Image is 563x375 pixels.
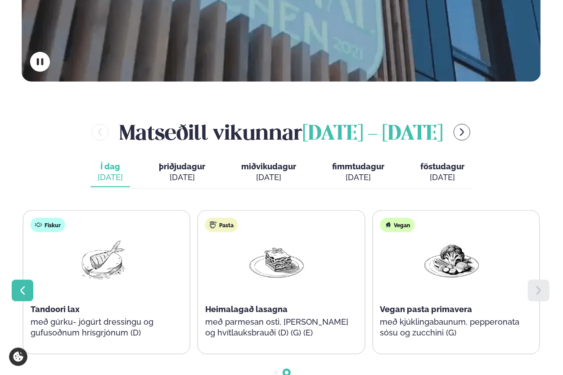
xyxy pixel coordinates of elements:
p: með kjúklingabaunum, pepperonata sósu og zucchini (G) [380,317,523,338]
button: miðvikudagur [DATE] [234,158,303,187]
img: pasta.svg [210,221,217,229]
p: með gúrku- jógúrt dressingu og gufusoðnum hrísgrjónum (D) [31,317,174,338]
div: [DATE] [159,172,205,183]
img: Fish.png [73,239,131,281]
span: miðvikudagur [241,162,296,171]
div: Pasta [205,218,238,232]
button: Í dag [DATE] [90,158,130,187]
span: föstudagur [420,162,464,171]
div: [DATE] [420,172,464,183]
div: [DATE] [98,172,123,183]
img: fish.svg [35,221,42,229]
img: Vegan.png [423,239,480,281]
div: Vegan [380,218,414,232]
button: fimmtudagur [DATE] [325,158,392,187]
a: Cookie settings [9,348,27,366]
span: Heimalagað lasagna [205,304,288,314]
div: [DATE] [241,172,296,183]
span: Tandoori lax [31,304,80,314]
div: [DATE] [332,172,384,183]
button: föstudagur [DATE] [413,158,472,187]
p: með parmesan osti, [PERSON_NAME] og hvítlauksbrauði (D) (G) (E) [205,317,348,338]
span: þriðjudagur [159,162,205,171]
button: þriðjudagur [DATE] [152,158,212,187]
span: fimmtudagur [332,162,384,171]
span: Í dag [98,161,123,172]
span: [DATE] - [DATE] [302,124,443,144]
span: Go to slide 1 [274,371,278,375]
button: menu-btn-left [92,124,108,141]
h2: Matseðill vikunnar [119,118,443,147]
button: menu-btn-right [454,124,470,141]
div: Fiskur [31,218,65,232]
span: Vegan pasta primavera [380,304,472,314]
img: Vegan.svg [384,221,392,229]
span: Go to slide 2 [285,371,288,375]
img: Lasagna.png [248,239,306,281]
